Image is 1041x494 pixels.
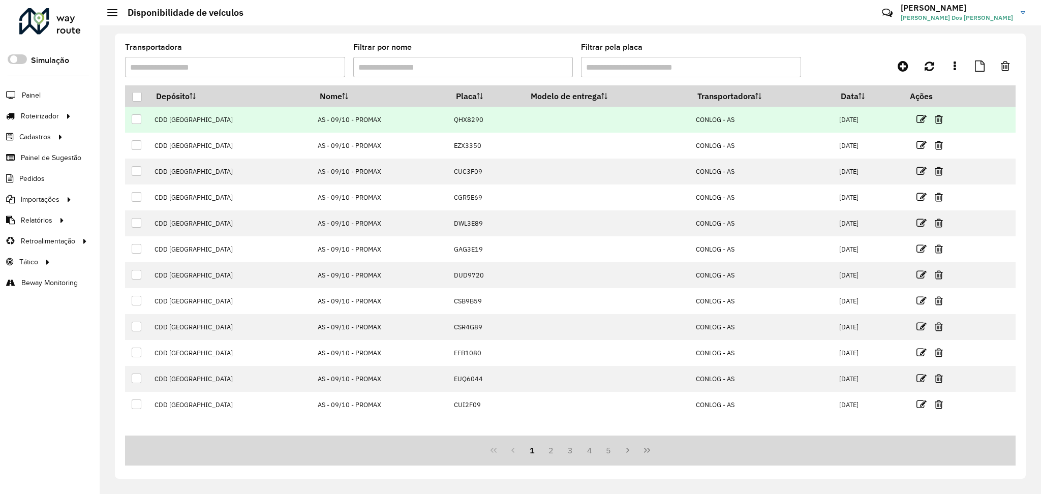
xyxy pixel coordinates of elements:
td: CONLOG - AS [690,262,834,288]
a: Excluir [935,320,943,333]
a: Excluir [935,346,943,359]
span: Retroalimentação [21,236,75,246]
span: Relatórios [21,215,52,226]
a: Excluir [935,242,943,256]
td: CONLOG - AS [690,133,834,159]
td: CDD [GEOGRAPHIC_DATA] [149,366,312,392]
a: Excluir [935,190,943,204]
h3: [PERSON_NAME] [901,3,1013,13]
td: AS - 09/10 - PROMAX [313,366,449,392]
td: [DATE] [834,159,903,184]
td: CDD [GEOGRAPHIC_DATA] [149,184,312,210]
td: CONLOG - AS [690,210,834,236]
a: Editar [916,268,927,282]
button: 4 [580,441,599,460]
a: Editar [916,164,927,178]
a: Excluir [935,138,943,152]
td: DWL3E89 [449,210,524,236]
td: CDD [GEOGRAPHIC_DATA] [149,210,312,236]
td: AS - 09/10 - PROMAX [313,159,449,184]
span: Importações [21,194,59,205]
td: CONLOG - AS [690,288,834,314]
th: Transportadora [690,85,834,107]
a: Editar [916,138,927,152]
td: EFB1080 [449,340,524,366]
th: Modelo de entrega [524,85,691,107]
th: Nome [313,85,449,107]
td: [DATE] [834,133,903,159]
td: [DATE] [834,366,903,392]
td: CONLOG - AS [690,366,834,392]
span: Tático [19,257,38,267]
td: CSR4G89 [449,314,524,340]
td: CDD [GEOGRAPHIC_DATA] [149,236,312,262]
td: CUI2F09 [449,392,524,418]
a: Excluir [935,397,943,411]
td: [DATE] [834,184,903,210]
td: CDD [GEOGRAPHIC_DATA] [149,133,312,159]
button: Next Page [618,441,637,460]
td: CDD [GEOGRAPHIC_DATA] [149,107,312,133]
label: Filtrar por nome [353,41,412,53]
span: Cadastros [19,132,51,142]
td: [DATE] [834,107,903,133]
td: AS - 09/10 - PROMAX [313,184,449,210]
td: AS - 09/10 - PROMAX [313,236,449,262]
a: Contato Rápido [876,2,898,24]
a: Editar [916,397,927,411]
td: CGR5E69 [449,184,524,210]
td: EZX3350 [449,133,524,159]
td: [DATE] [834,262,903,288]
a: Editar [916,216,927,230]
a: Editar [916,242,927,256]
td: AS - 09/10 - PROMAX [313,210,449,236]
td: CDD [GEOGRAPHIC_DATA] [149,340,312,366]
a: Excluir [935,112,943,126]
label: Filtrar pela placa [581,41,642,53]
td: [DATE] [834,288,903,314]
td: AS - 09/10 - PROMAX [313,288,449,314]
td: DUD9720 [449,262,524,288]
td: AS - 09/10 - PROMAX [313,340,449,366]
a: Editar [916,372,927,385]
td: CONLOG - AS [690,392,834,418]
td: CONLOG - AS [690,107,834,133]
td: [DATE] [834,314,903,340]
td: CUC3F09 [449,159,524,184]
span: Beway Monitoring [21,277,78,288]
th: Ações [903,85,964,107]
a: Excluir [935,268,943,282]
th: Depósito [149,85,312,107]
a: Excluir [935,216,943,230]
td: AS - 09/10 - PROMAX [313,107,449,133]
span: Roteirizador [21,111,59,121]
a: Editar [916,112,927,126]
td: [DATE] [834,236,903,262]
button: Last Page [637,441,657,460]
td: CDD [GEOGRAPHIC_DATA] [149,159,312,184]
td: [DATE] [834,392,903,418]
td: [DATE] [834,340,903,366]
h2: Disponibilidade de veículos [117,7,243,18]
th: Placa [449,85,524,107]
td: CONLOG - AS [690,159,834,184]
a: Editar [916,320,927,333]
button: 3 [561,441,580,460]
td: CDD [GEOGRAPHIC_DATA] [149,262,312,288]
th: Data [834,85,903,107]
td: CDD [GEOGRAPHIC_DATA] [149,288,312,314]
a: Excluir [935,372,943,385]
td: CONLOG - AS [690,184,834,210]
td: AS - 09/10 - PROMAX [313,262,449,288]
td: GAG3E19 [449,236,524,262]
td: CONLOG - AS [690,340,834,366]
button: 1 [523,441,542,460]
a: Excluir [935,164,943,178]
td: CONLOG - AS [690,236,834,262]
td: CDD [GEOGRAPHIC_DATA] [149,314,312,340]
td: AS - 09/10 - PROMAX [313,133,449,159]
a: Editar [916,190,927,204]
span: Pedidos [19,173,45,184]
td: CONLOG - AS [690,314,834,340]
td: CDD [GEOGRAPHIC_DATA] [149,392,312,418]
